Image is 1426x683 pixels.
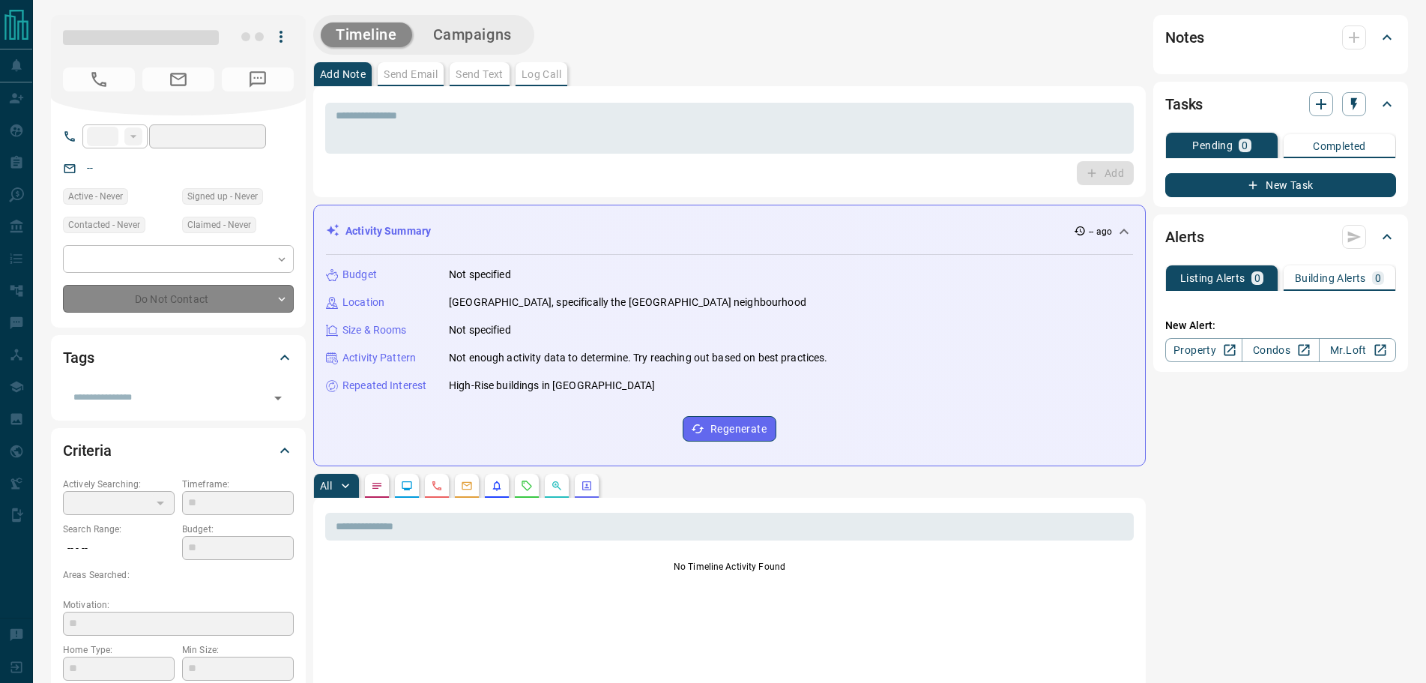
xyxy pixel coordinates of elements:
[1165,86,1396,122] div: Tasks
[187,217,251,232] span: Claimed - Never
[63,568,294,582] p: Areas Searched:
[68,189,123,204] span: Active - Never
[1254,273,1260,283] p: 0
[342,378,426,394] p: Repeated Interest
[521,480,533,492] svg: Requests
[1165,173,1396,197] button: New Task
[401,480,413,492] svg: Lead Browsing Activity
[1319,338,1396,362] a: Mr.Loft
[87,162,93,174] a: --
[1165,225,1204,249] h2: Alerts
[187,189,258,204] span: Signed up - Never
[1165,318,1396,334] p: New Alert:
[449,322,511,338] p: Not specified
[491,480,503,492] svg: Listing Alerts
[321,22,412,47] button: Timeline
[342,350,416,366] p: Activity Pattern
[449,267,511,283] p: Not specified
[683,416,776,442] button: Regenerate
[63,598,294,612] p: Motivation:
[342,295,384,310] p: Location
[182,478,294,491] p: Timeframe:
[1242,140,1248,151] p: 0
[1375,273,1381,283] p: 0
[320,481,332,491] p: All
[1295,273,1366,283] p: Building Alerts
[63,478,175,491] p: Actively Searching:
[63,433,294,469] div: Criteria
[63,536,175,561] p: -- - --
[63,643,175,657] p: Home Type:
[1165,92,1203,116] h2: Tasks
[1165,25,1204,49] h2: Notes
[342,322,407,338] p: Size & Rooms
[418,22,527,47] button: Campaigns
[222,67,294,91] span: No Number
[1192,140,1233,151] p: Pending
[63,67,135,91] span: No Number
[1089,225,1112,238] p: -- ago
[63,285,294,313] div: Do Not Contact
[1165,219,1396,255] div: Alerts
[461,480,473,492] svg: Emails
[63,523,175,536] p: Search Range:
[1165,338,1242,362] a: Property
[551,480,563,492] svg: Opportunities
[326,217,1133,245] div: Activity Summary-- ago
[1313,141,1366,151] p: Completed
[1180,273,1245,283] p: Listing Alerts
[449,295,806,310] p: [GEOGRAPHIC_DATA], specifically the [GEOGRAPHIC_DATA] neighbourhood
[182,523,294,536] p: Budget:
[68,217,140,232] span: Contacted - Never
[449,378,655,394] p: High-Rise buildings in [GEOGRAPHIC_DATA]
[581,480,593,492] svg: Agent Actions
[63,346,94,370] h2: Tags
[320,69,366,79] p: Add Note
[182,643,294,657] p: Min Size:
[63,340,294,376] div: Tags
[431,480,443,492] svg: Calls
[449,350,828,366] p: Not enough activity data to determine. Try reaching out based on best practices.
[63,439,112,463] h2: Criteria
[142,67,214,91] span: No Email
[1242,338,1319,362] a: Condos
[268,388,288,409] button: Open
[325,560,1134,574] p: No Timeline Activity Found
[342,267,377,283] p: Budget
[1165,19,1396,55] div: Notes
[371,480,383,492] svg: Notes
[345,223,431,239] p: Activity Summary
